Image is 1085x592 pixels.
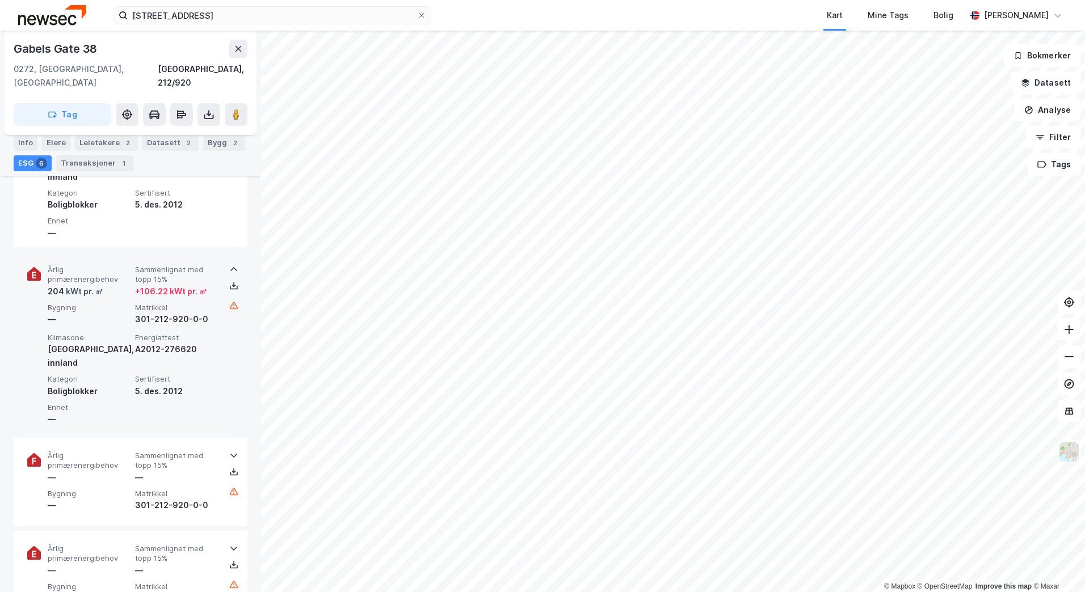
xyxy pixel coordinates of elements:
[135,198,218,212] div: 5. des. 2012
[14,103,111,126] button: Tag
[48,412,131,426] div: —
[64,285,103,298] div: kWt pr. ㎡
[135,303,218,312] span: Matrikkel
[135,451,218,471] span: Sammenlignet med topp 15%
[48,198,131,212] div: Boligblokker
[48,265,131,285] span: Årlig primærenergibehov
[135,564,218,577] div: —
[128,7,417,24] input: Søk på adresse, matrikkel, gårdeiere, leietakere eller personer
[933,9,953,22] div: Bolig
[884,582,915,590] a: Mapbox
[135,285,207,298] div: + 106.22 kWt pr. ㎡
[48,451,131,471] span: Årlig primærenergibehov
[48,489,131,498] span: Bygning
[42,135,70,151] div: Eiere
[135,312,218,326] div: 301-212-920-0-0
[48,342,131,370] div: [GEOGRAPHIC_DATA], innland
[158,62,247,90] div: [GEOGRAPHIC_DATA], 212/920
[135,188,218,198] span: Sertifisert
[183,137,194,149] div: 2
[118,158,129,169] div: 1
[48,544,131,564] span: Årlig primærenergibehov
[48,216,131,226] span: Enhet
[1028,538,1085,592] iframe: Chat Widget
[229,137,241,149] div: 2
[135,498,218,512] div: 301-212-920-0-0
[135,471,218,484] div: —
[48,582,131,591] span: Bygning
[1015,99,1080,121] button: Analyse
[48,471,131,484] div: —
[14,135,37,151] div: Info
[48,303,131,312] span: Bygning
[36,158,47,169] div: 6
[135,265,218,285] span: Sammenlignet med topp 15%
[48,188,131,198] span: Kategori
[142,135,199,151] div: Datasett
[975,582,1032,590] a: Improve this map
[135,333,218,342] span: Energiattest
[1026,126,1080,149] button: Filter
[14,155,52,171] div: ESG
[48,498,131,512] div: —
[1028,153,1080,176] button: Tags
[135,544,218,564] span: Sammenlignet med topp 15%
[18,5,86,25] img: newsec-logo.f6e21ccffca1b3a03d2d.png
[1058,441,1080,463] img: Z
[48,403,131,412] span: Enhet
[48,333,131,342] span: Klimasone
[56,155,134,171] div: Transaksjoner
[135,374,218,384] span: Sertifisert
[135,582,218,591] span: Matrikkel
[1004,44,1080,67] button: Bokmerker
[203,135,245,151] div: Bygg
[75,135,138,151] div: Leietakere
[14,40,99,58] div: Gabels Gate 38
[48,564,131,577] div: —
[48,374,131,384] span: Kategori
[48,312,131,326] div: —
[48,226,131,240] div: —
[48,384,131,398] div: Boligblokker
[1011,71,1080,94] button: Datasett
[135,342,218,356] div: A2012-276620
[1028,538,1085,592] div: Kontrollprogram for chat
[135,489,218,498] span: Matrikkel
[48,285,103,298] div: 204
[918,582,973,590] a: OpenStreetMap
[827,9,843,22] div: Kart
[984,9,1049,22] div: [PERSON_NAME]
[14,62,158,90] div: 0272, [GEOGRAPHIC_DATA], [GEOGRAPHIC_DATA]
[122,137,133,149] div: 2
[868,9,909,22] div: Mine Tags
[135,384,218,398] div: 5. des. 2012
